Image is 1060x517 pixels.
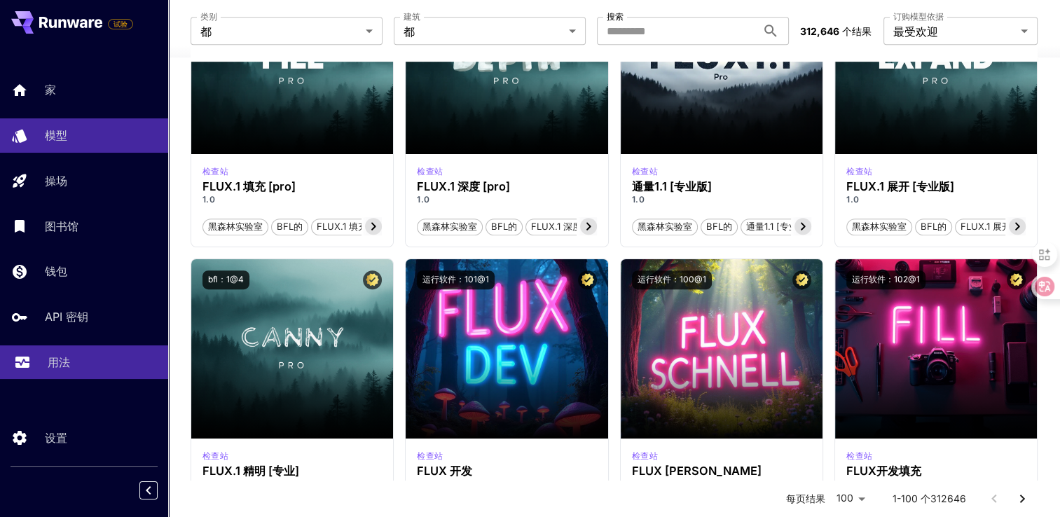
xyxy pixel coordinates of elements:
p: 检查站 [632,165,659,178]
span: 312,646 [800,25,839,37]
button: 黑森林实验室 [632,217,698,235]
button: 黑森林实验室 [202,217,268,235]
p: 图书馆 [45,218,78,235]
p: 操场 [45,172,67,189]
div: 通量 [417,165,443,178]
label: 订购模型依据 [893,11,944,22]
button: 运行软件：102@1 [846,270,925,289]
h3: FLUX [PERSON_NAME] [632,464,811,478]
button: 折叠侧边栏 [139,481,158,499]
div: 通量 [632,165,659,178]
div: 通量.1 S [632,450,659,462]
h3: FLUX 开发 [417,464,596,478]
p: 用法 [48,354,70,371]
p: 检查站 [202,450,229,462]
span: 都 [200,23,360,40]
button: BFL的 [701,217,738,235]
p: 钱包 [45,263,67,280]
span: FLUX.1 展开 [专业版] [956,220,1053,234]
p: 家 [45,81,56,98]
div: 通量 [202,450,229,462]
p: 1 [846,478,1026,490]
div: 100 [831,488,870,509]
p: 检查站 [417,165,443,178]
button: BFL的 [486,217,523,235]
h3: FLUX.1 精明 [专业] [202,464,382,478]
h3: FLUX开发填充 [846,464,1026,478]
span: 都 [404,23,563,40]
span: 个结果 [842,25,872,37]
span: 通量1.1 [专业版] [741,220,815,234]
p: 检查站 [632,450,659,462]
div: 通量.1 D [846,450,873,462]
label: 搜索 [607,11,624,22]
div: 折叠侧边栏 [150,478,168,503]
div: 通量 [202,165,229,178]
p: API 密钥 [45,308,88,325]
span: 黑森林实验室 [633,220,697,234]
p: 1.0 [202,193,382,206]
p: 1.0 [632,478,811,490]
button: 黑森林实验室 [417,217,483,235]
button: 认证型号 – 经过审查以获得最佳性能，并包括商业许可证。 [1007,270,1026,289]
button: FLUX.1 展开 [专业版] [955,217,1054,235]
p: 1.0 [417,478,596,490]
p: 检查站 [846,165,873,178]
span: 试验 [109,19,132,29]
button: 通量1.1 [专业版] [741,217,816,235]
div: 通量.1 D [417,450,443,462]
div: 通量 [846,165,873,178]
button: 认证型号 – 经过审查以获得最佳性能，并包括商业许可证。 [792,270,811,289]
h3: FLUX.1 深度 [pro] [417,180,596,193]
span: BFL的 [486,220,522,234]
div: FLUX 施内尔 [632,464,811,478]
h3: FLUX.1 填充 [pro] [202,180,382,193]
p: 1.0 [417,193,596,206]
button: 认证型号 – 经过审查以获得最佳性能，并包括商业许可证。 [363,270,382,289]
h3: 通量1.1 [专业版] [632,180,811,193]
span: 最受欢迎 [893,23,1015,40]
button: 认证型号 – 经过审查以获得最佳性能，并包括商业许可证。 [578,270,597,289]
button: 运行软件：100@1 [632,270,712,289]
label: 建筑 [404,11,420,22]
button: BFL的 [915,217,952,235]
p: 检查站 [417,450,443,462]
h3: FLUX.1 展开 [专业版] [846,180,1026,193]
span: 黑森林实验室 [847,220,911,234]
button: bfl：1@4 [202,270,249,289]
span: 黑森林实验室 [418,220,482,234]
p: 1.0 [846,193,1026,206]
p: 1-100 个312646 [893,492,966,506]
span: 添加您的支付卡以启用完整的平台功能。 [108,15,133,32]
p: 模型 [45,127,67,144]
p: 1.0 [632,193,811,206]
span: BFL的 [272,220,308,234]
button: 黑森林实验室 [846,217,912,235]
p: 检查站 [846,450,873,462]
button: 运行软件：101@1 [417,270,495,289]
p: 每页结果 [786,492,825,506]
button: FLUX.1 填充 [pro] [311,217,397,235]
iframe: Chat Widget [990,450,1060,517]
span: 黑森林实验室 [203,220,268,234]
button: BFL的 [271,217,308,235]
label: 类别 [200,11,217,22]
div: 聊天小组件 [990,450,1060,517]
button: FLUX.1 深度 [pro] [525,217,612,235]
span: FLUX.1 深度 [pro] [526,220,611,234]
p: 检查站 [202,165,229,178]
p: 1.0 [202,478,382,490]
span: FLUX.1 填充 [pro] [312,220,397,234]
span: BFL的 [701,220,737,234]
p: 设置 [45,429,67,446]
span: BFL的 [916,220,951,234]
